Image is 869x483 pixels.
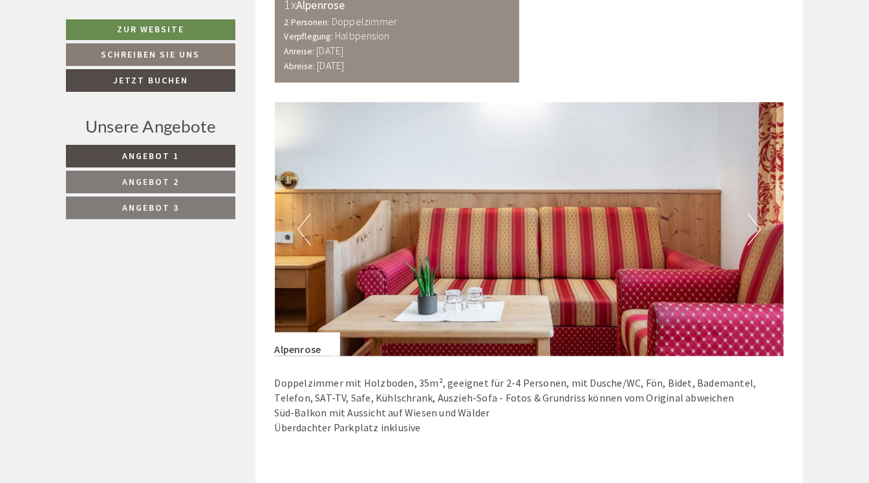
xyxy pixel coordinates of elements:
div: Alpenrose [275,332,341,357]
a: Jetzt buchen [66,69,235,92]
span: Angebot 1 [122,150,179,162]
b: [DATE] [316,44,343,57]
span: Angebot 3 [122,202,179,213]
a: Zur Website [66,19,235,40]
small: 2 Personen: [284,17,330,28]
b: [DATE] [317,59,344,72]
div: Freitag [227,10,282,32]
b: Halbpension [335,29,389,42]
a: Schreiben Sie uns [66,43,235,66]
p: Doppelzimmer mit Holzboden, 35m², geeignet für 2-4 Personen, mit Dusche/WC, Fön, Bidet, Bademante... [275,376,784,435]
small: Verpflegung: [284,31,333,42]
img: image [275,102,784,357]
small: 11:15 [20,63,205,72]
small: Abreise: [284,61,316,72]
div: Unsere Angebote [66,114,235,138]
button: Next [747,213,761,246]
div: Guten Tag, wie können wir Ihnen helfen? [10,36,211,75]
button: Senden [432,341,510,363]
b: Doppelzimmer [332,15,397,28]
div: [GEOGRAPHIC_DATA] [20,38,205,48]
small: Anreise: [284,46,315,57]
span: Angebot 2 [122,176,179,188]
button: Previous [297,213,311,246]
